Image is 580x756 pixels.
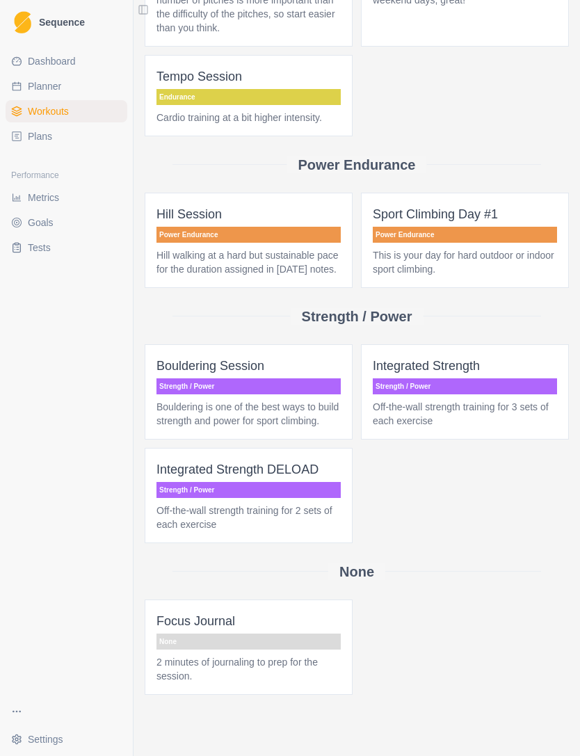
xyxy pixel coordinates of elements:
p: Cardio training at a bit higher intensity. [156,111,341,124]
p: Tempo Session [156,67,341,86]
p: 2 minutes of journaling to prep for the session. [156,655,341,683]
p: Bouldering is one of the best ways to build strength and power for sport climbing. [156,400,341,428]
p: Hill walking at a hard but sustainable pace for the duration assigned in [DATE] notes. [156,248,341,276]
p: Bouldering Session [156,356,341,376]
h2: Strength / Power [302,308,412,325]
span: Sequence [39,17,85,27]
a: Planner [6,75,127,97]
p: None [156,634,341,650]
span: Metrics [28,191,59,204]
a: Goals [6,211,127,234]
p: Off-the-wall strength training for 3 sets of each exercise [373,400,557,428]
a: Dashboard [6,50,127,72]
p: Strength / Power [373,378,557,394]
p: Strength / Power [156,482,341,498]
a: Workouts [6,100,127,122]
p: Hill Session [156,204,341,224]
div: Performance [6,164,127,186]
p: Integrated Strength [373,356,557,376]
a: Tests [6,236,127,259]
span: Workouts [28,104,69,118]
p: Power Endurance [156,227,341,243]
p: Integrated Strength DELOAD [156,460,341,479]
span: Dashboard [28,54,76,68]
a: Plans [6,125,127,147]
span: Plans [28,129,52,143]
p: Power Endurance [373,227,557,243]
button: Settings [6,728,127,750]
a: LogoSequence [6,6,127,39]
p: Strength / Power [156,378,341,394]
h2: Power Endurance [298,156,416,173]
a: Metrics [6,186,127,209]
p: This is your day for hard outdoor or indoor sport climbing. [373,248,557,276]
p: Endurance [156,89,341,105]
span: Planner [28,79,61,93]
span: Tests [28,241,51,255]
span: Goals [28,216,54,230]
p: Focus Journal [156,611,341,631]
img: Logo [14,11,31,34]
h2: None [339,563,374,580]
p: Sport Climbing Day #1 [373,204,557,224]
p: Off-the-wall strength training for 2 sets of each exercise [156,504,341,531]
